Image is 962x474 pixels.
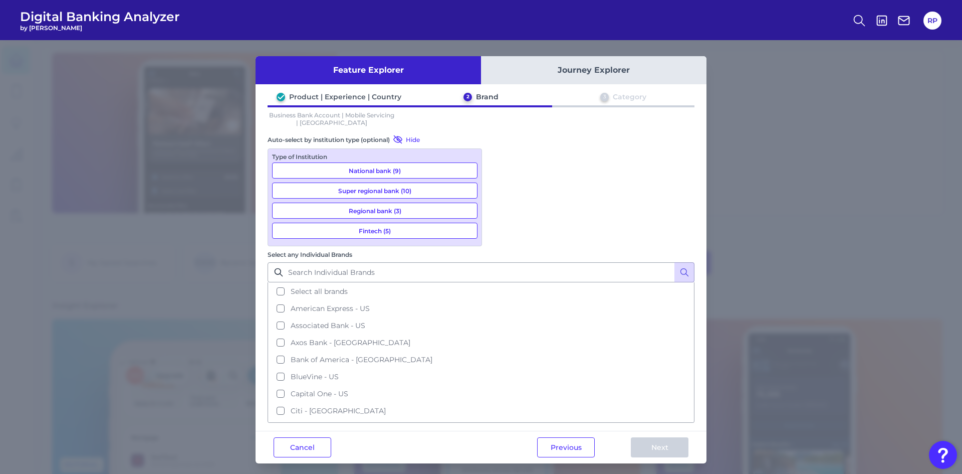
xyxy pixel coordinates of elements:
button: Regional bank (3) [272,203,477,219]
div: Type of Institution [272,153,477,161]
div: 3 [600,93,609,101]
span: Capital One - US [291,389,348,398]
button: National bank (9) [272,163,477,179]
label: Select any Individual Brands [268,251,352,258]
button: Next [631,437,688,457]
span: Select all brands [291,287,348,296]
span: BlueVine - US [291,372,339,381]
span: Citi - [GEOGRAPHIC_DATA] [291,406,386,415]
button: Cancel [274,437,331,457]
button: Bank of America - [GEOGRAPHIC_DATA] [269,351,693,368]
button: Open Resource Center [929,441,957,469]
button: RP [923,12,941,30]
button: Fintech (5) [272,223,477,239]
button: Select all brands [269,283,693,300]
input: Search Individual Brands [268,262,694,282]
button: Citi - [GEOGRAPHIC_DATA] [269,402,693,419]
div: 2 [463,93,472,101]
div: Product | Experience | Country [289,92,401,101]
p: Business Bank Account | Mobile Servicing | [GEOGRAPHIC_DATA] [268,111,396,126]
div: Brand [476,92,499,101]
button: Associated Bank - US [269,317,693,334]
button: Citizens Bank - [GEOGRAPHIC_DATA] [269,419,693,436]
span: by [PERSON_NAME] [20,24,180,32]
span: Axos Bank - [GEOGRAPHIC_DATA] [291,338,410,347]
button: Axos Bank - [GEOGRAPHIC_DATA] [269,334,693,351]
button: Hide [390,134,420,144]
button: Super regional bank (10) [272,183,477,199]
span: Associated Bank - US [291,321,365,330]
button: American Express - US [269,300,693,317]
div: Category [613,92,646,101]
span: Digital Banking Analyzer [20,9,180,24]
button: BlueVine - US [269,368,693,385]
button: Journey Explorer [481,56,706,84]
button: Capital One - US [269,385,693,402]
div: Auto-select by institution type (optional) [268,134,482,144]
button: Previous [537,437,595,457]
button: Feature Explorer [256,56,481,84]
span: American Express - US [291,304,370,313]
span: Bank of America - [GEOGRAPHIC_DATA] [291,355,432,364]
